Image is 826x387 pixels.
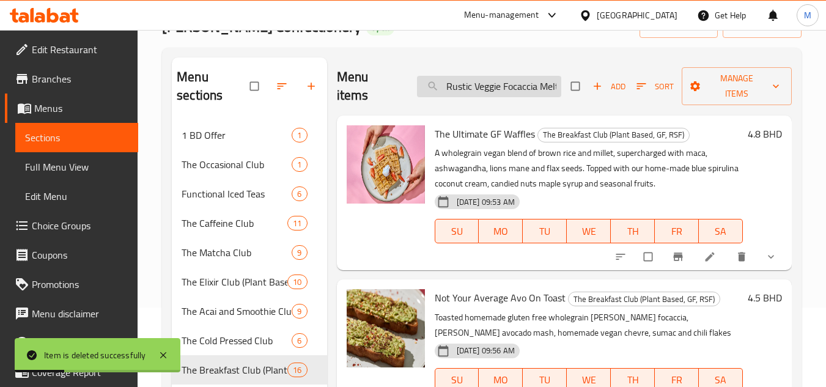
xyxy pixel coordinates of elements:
[5,270,138,299] a: Promotions
[435,310,743,341] p: Toasted homemade gluten free wholegrain [PERSON_NAME] focaccia, [PERSON_NAME] avocado mash, homem...
[32,306,128,321] span: Menu disclaimer
[452,196,520,208] span: [DATE] 09:53 AM
[691,71,782,101] span: Manage items
[347,289,425,367] img: Not Your Average Avo On Toast
[172,208,326,238] div: The Caffeine Club11
[25,189,128,204] span: Edit Menu
[172,179,326,208] div: Functional Iced Teas6
[732,19,792,34] span: export
[292,335,306,347] span: 6
[484,223,518,240] span: MO
[748,125,782,142] h6: 4.8 BHD
[15,152,138,182] a: Full Menu View
[287,275,307,289] div: items
[5,240,138,270] a: Coupons
[655,219,699,243] button: FR
[25,130,128,145] span: Sections
[528,223,562,240] span: TU
[182,128,292,142] span: 1 BD Offer
[298,73,327,100] button: Add section
[589,77,629,96] span: Add item
[633,77,677,96] button: Sort
[699,219,743,243] button: SA
[636,245,662,268] span: Select to update
[32,72,128,86] span: Branches
[44,348,146,362] div: Item is deleted successfully
[32,277,128,292] span: Promotions
[172,150,326,179] div: The Occasional Club1
[682,67,792,105] button: Manage items
[32,365,128,380] span: Coverage Report
[292,159,306,171] span: 1
[182,157,292,172] span: The Occasional Club
[292,247,306,259] span: 9
[435,219,479,243] button: SU
[5,35,138,64] a: Edit Restaurant
[292,130,306,141] span: 1
[287,363,307,377] div: items
[5,358,138,387] a: Coverage Report
[32,336,128,350] span: Upsell
[440,223,474,240] span: SU
[15,123,138,152] a: Sections
[337,68,403,105] h2: Menu items
[172,238,326,267] div: The Matcha Club9
[292,128,307,142] div: items
[292,188,306,200] span: 6
[660,223,694,240] span: FR
[32,218,128,233] span: Choice Groups
[572,223,606,240] span: WE
[589,77,629,96] button: Add
[704,251,718,263] a: Edit menu item
[564,75,589,98] span: Select section
[288,364,306,376] span: 16
[567,219,611,243] button: WE
[182,333,292,348] div: The Cold Pressed Club
[758,243,787,270] button: show more
[182,216,287,230] span: The Caffeine Club
[611,219,655,243] button: TH
[182,186,292,201] span: Functional Iced Teas
[292,186,307,201] div: items
[15,182,138,211] a: Edit Menu
[417,76,561,97] input: search
[292,306,306,317] span: 9
[568,292,720,306] div: The Breakfast Club (Plant Based, GF, RSF)
[5,211,138,240] a: Choice Groups
[243,75,268,98] span: Select all sections
[5,64,138,94] a: Branches
[464,8,539,23] div: Menu-management
[607,243,636,270] button: sort-choices
[34,101,128,116] span: Menus
[182,304,292,319] span: The Acai and Smoothie Club
[569,292,720,306] span: The Breakfast Club (Plant Based, GF, RSF)
[177,68,249,105] h2: Menu sections
[182,245,292,260] div: The Matcha Club
[704,223,738,240] span: SA
[538,128,689,142] span: The Breakfast Club (Plant Based, GF, RSF)
[182,275,287,289] span: The Elixir Club (Plant Based. GF, RSF)
[435,125,535,143] span: The Ultimate GF Waffles
[288,276,306,288] span: 10
[665,243,694,270] button: Branch-specific-item
[292,245,307,260] div: items
[765,251,777,263] svg: Show Choices
[288,218,306,229] span: 11
[292,157,307,172] div: items
[636,79,674,94] span: Sort
[32,42,128,57] span: Edit Restaurant
[292,304,307,319] div: items
[5,299,138,328] a: Menu disclaimer
[748,289,782,306] h6: 4.5 BHD
[5,94,138,123] a: Menus
[287,216,307,230] div: items
[597,9,677,22] div: [GEOGRAPHIC_DATA]
[182,363,287,377] span: The Breakfast Club (Plant Based, GF, RSF)
[649,19,708,34] span: import
[592,79,625,94] span: Add
[537,128,690,142] div: The Breakfast Club (Plant Based, GF, RSF)
[728,243,758,270] button: delete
